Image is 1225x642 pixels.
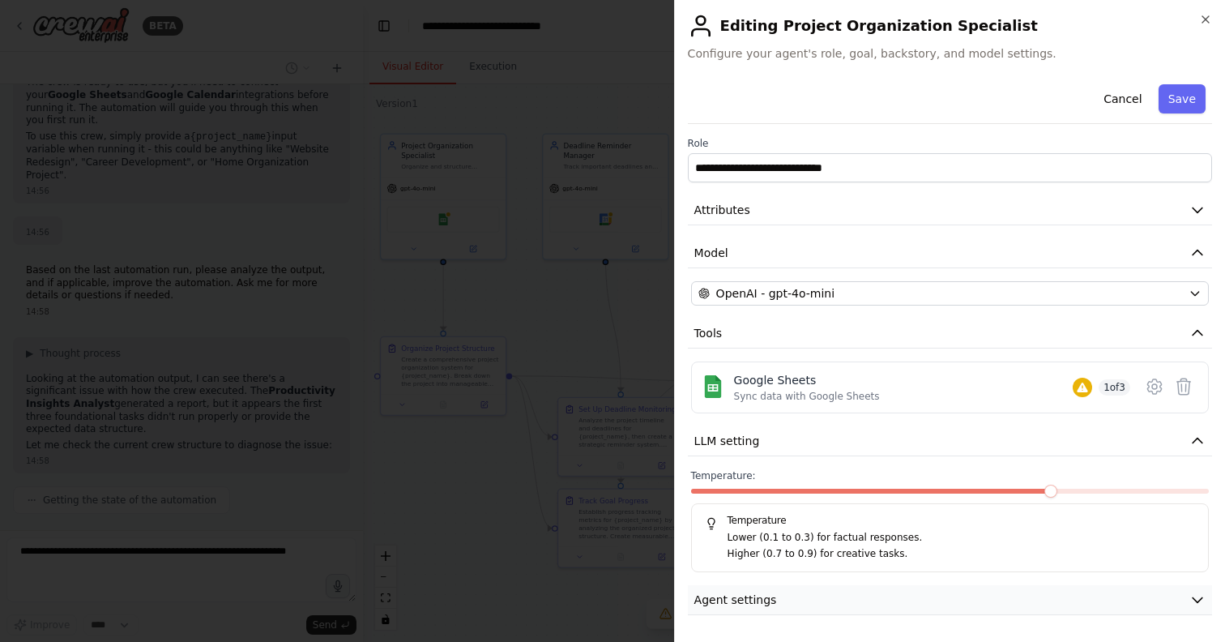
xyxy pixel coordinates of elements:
[691,469,756,482] span: Temperature:
[728,530,1195,546] p: Lower (0.1 to 0.3) for factual responses.
[688,426,1212,456] button: LLM setting
[1169,372,1198,401] button: Delete tool
[691,281,1209,306] button: OpenAI - gpt-4o-mini
[688,137,1212,150] label: Role
[702,375,724,398] img: Google Sheets
[734,372,880,388] div: Google Sheets
[728,546,1195,563] p: Higher (0.7 to 0.9) for creative tasks.
[688,195,1212,225] button: Attributes
[1159,84,1206,113] button: Save
[688,238,1212,268] button: Model
[694,202,750,218] span: Attributes
[688,45,1212,62] span: Configure your agent's role, goal, backstory, and model settings.
[694,433,760,449] span: LLM setting
[1099,379,1130,396] span: 1 of 3
[1140,372,1169,401] button: Configure tool
[694,245,728,261] span: Model
[1094,84,1151,113] button: Cancel
[694,592,777,608] span: Agent settings
[734,390,880,403] div: Sync data with Google Sheets
[694,325,723,341] span: Tools
[688,585,1212,615] button: Agent settings
[716,285,834,302] span: OpenAI - gpt-4o-mini
[688,13,1212,39] h2: Editing Project Organization Specialist
[688,319,1212,349] button: Tools
[705,514,1195,527] h5: Temperature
